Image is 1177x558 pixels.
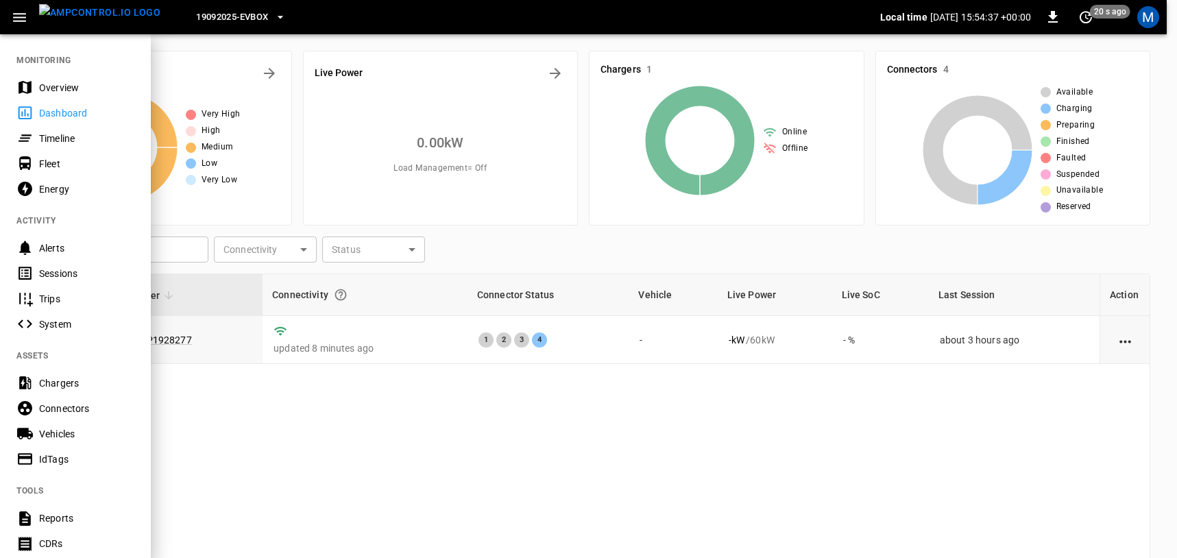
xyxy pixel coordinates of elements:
[39,427,134,441] div: Vehicles
[39,452,134,466] div: IdTags
[39,241,134,255] div: Alerts
[39,376,134,390] div: Chargers
[196,10,268,25] span: 19092025-EVBox
[39,267,134,280] div: Sessions
[1075,6,1097,28] button: set refresh interval
[1090,5,1130,19] span: 20 s ago
[930,10,1031,24] p: [DATE] 15:54:37 +00:00
[39,402,134,415] div: Connectors
[39,182,134,196] div: Energy
[39,157,134,171] div: Fleet
[39,292,134,306] div: Trips
[880,10,927,24] p: Local time
[39,4,160,21] img: ampcontrol.io logo
[39,511,134,525] div: Reports
[39,132,134,145] div: Timeline
[39,317,134,331] div: System
[39,537,134,550] div: CDRs
[39,106,134,120] div: Dashboard
[39,81,134,95] div: Overview
[1137,6,1159,28] div: profile-icon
